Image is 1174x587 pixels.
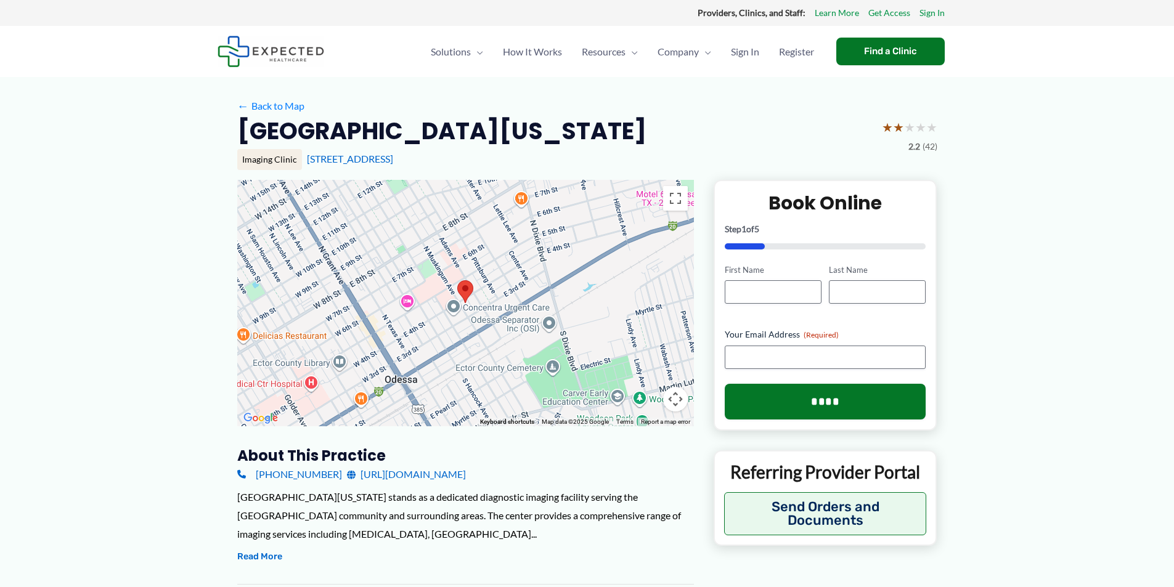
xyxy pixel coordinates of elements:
nav: Primary Site Navigation [421,30,824,73]
span: ← [237,100,249,111]
a: Terms (opens in new tab) [616,418,634,425]
span: Menu Toggle [626,30,638,73]
div: Imaging Clinic [237,149,302,170]
a: CompanyMenu Toggle [648,30,721,73]
span: Sign In [731,30,759,73]
a: Report a map error [641,418,690,425]
a: Open this area in Google Maps (opens a new window) [240,410,281,426]
h2: Book Online [725,191,926,215]
a: [URL][DOMAIN_NAME] [347,465,466,484]
span: Register [779,30,814,73]
span: 1 [741,224,746,234]
a: ←Back to Map [237,97,304,115]
span: ★ [882,116,893,139]
span: Solutions [431,30,471,73]
label: Last Name [829,264,926,276]
span: 2.2 [908,139,920,155]
span: Menu Toggle [699,30,711,73]
label: First Name [725,264,821,276]
button: Read More [237,549,282,564]
span: ★ [893,116,904,139]
a: Get Access [868,5,910,21]
p: Referring Provider Portal [724,461,927,483]
a: Sign In [919,5,945,21]
a: ResourcesMenu Toggle [572,30,648,73]
button: Send Orders and Documents [724,492,927,535]
label: Your Email Address [725,328,926,341]
a: Learn More [815,5,859,21]
span: ★ [915,116,926,139]
p: Step of [725,225,926,233]
span: (Required) [804,330,839,339]
strong: Providers, Clinics, and Staff: [698,7,805,18]
span: Company [658,30,699,73]
span: Menu Toggle [471,30,483,73]
a: [PHONE_NUMBER] [237,465,342,484]
a: How It Works [493,30,572,73]
button: Keyboard shortcuts [480,418,534,426]
img: Expected Healthcare Logo - side, dark font, small [218,36,324,67]
span: Resources [582,30,626,73]
div: [GEOGRAPHIC_DATA][US_STATE] stands as a dedicated diagnostic imaging facility serving the [GEOGRA... [237,488,694,543]
a: [STREET_ADDRESS] [307,153,393,164]
span: How It Works [503,30,562,73]
img: Google [240,410,281,426]
span: Map data ©2025 Google [542,418,609,425]
h3: About this practice [237,446,694,465]
span: 5 [754,224,759,234]
a: Find a Clinic [836,38,945,65]
button: Toggle fullscreen view [663,186,688,211]
span: (42) [923,139,937,155]
a: SolutionsMenu Toggle [421,30,493,73]
span: ★ [904,116,915,139]
span: ★ [926,116,937,139]
h2: [GEOGRAPHIC_DATA][US_STATE] [237,116,646,146]
button: Map camera controls [663,387,688,411]
a: Register [769,30,824,73]
a: Sign In [721,30,769,73]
